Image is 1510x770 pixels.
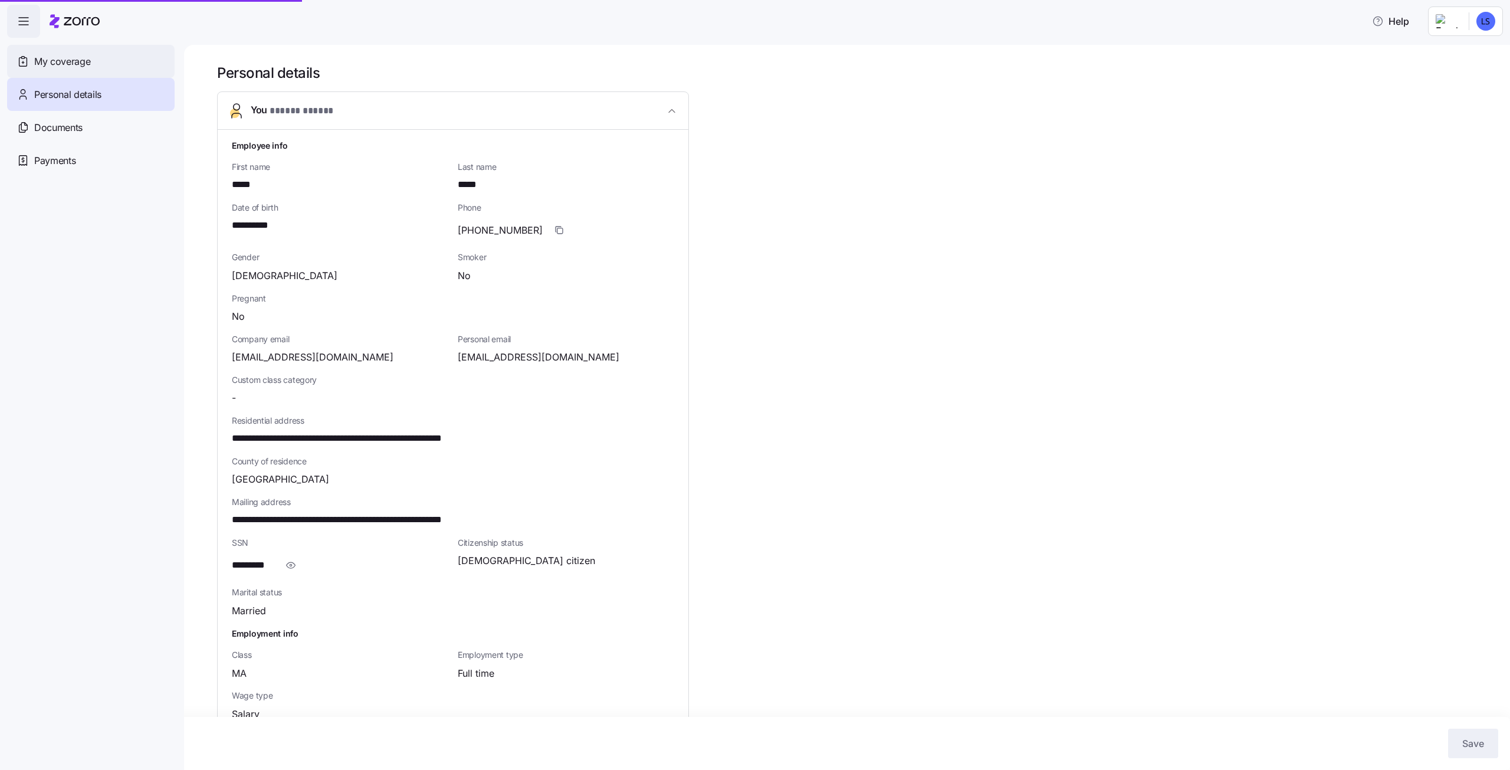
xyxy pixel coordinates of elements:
span: Payments [34,153,75,168]
span: Wage type [232,690,448,702]
h1: Employee info [232,139,674,152]
span: Marital status [232,586,448,598]
span: Married [232,604,266,618]
span: Mailing address [232,496,674,508]
h1: Personal details [217,64,1493,82]
a: My coverage [7,45,175,78]
button: Save [1448,729,1498,758]
span: Personal email [458,333,674,345]
span: Full time [458,666,494,681]
span: Citizenship status [458,537,674,549]
span: [EMAIL_ADDRESS][DOMAIN_NAME] [232,350,393,365]
span: Last name [458,161,674,173]
span: Class [232,649,448,661]
span: First name [232,161,448,173]
span: [DEMOGRAPHIC_DATA] [232,268,337,283]
span: Residential address [232,415,674,427]
span: Pregnant [232,293,674,304]
span: Help [1372,14,1409,28]
span: Employment type [458,649,674,661]
a: Documents [7,111,175,144]
span: [EMAIL_ADDRESS][DOMAIN_NAME] [458,350,619,365]
button: Help [1363,9,1419,33]
h1: Employment info [232,627,674,640]
span: Gender [232,251,448,263]
span: Personal details [34,87,101,102]
span: My coverage [34,54,90,69]
img: Employer logo [1436,14,1459,28]
span: No [232,309,245,324]
a: Personal details [7,78,175,111]
span: [DEMOGRAPHIC_DATA] citizen [458,553,595,568]
span: No [458,268,471,283]
img: 20cc1758ac2c0e694c1f86f9af8b29e1 [1476,12,1495,31]
span: You [251,103,342,119]
span: SSN [232,537,448,549]
span: Salary [232,707,260,722]
span: County of residence [232,456,674,467]
span: - [232,391,236,405]
span: Smoker [458,251,674,263]
span: Custom class category [232,374,448,386]
span: Company email [232,333,448,345]
span: [PHONE_NUMBER] [458,223,543,238]
span: Date of birth [232,202,448,214]
span: Phone [458,202,674,214]
span: [GEOGRAPHIC_DATA] [232,472,329,487]
a: Payments [7,144,175,177]
span: Documents [34,120,83,135]
span: MA [232,666,247,681]
span: Save [1462,736,1484,751]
